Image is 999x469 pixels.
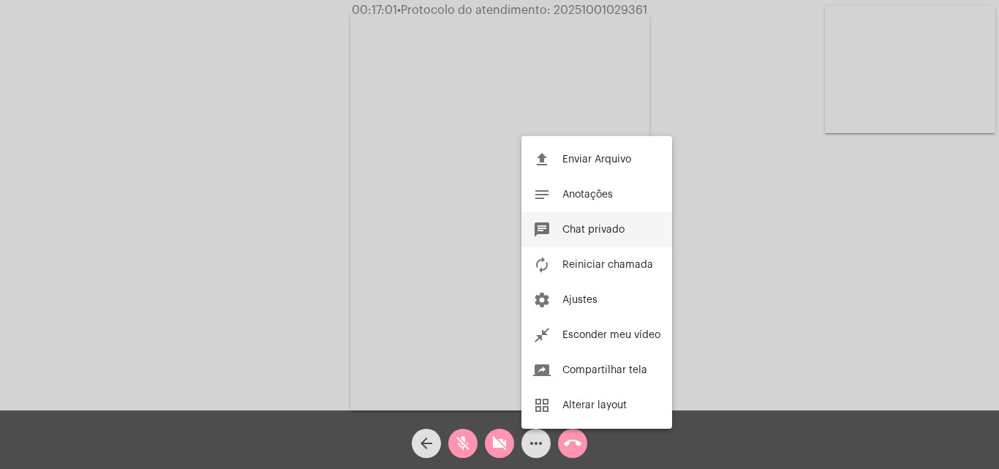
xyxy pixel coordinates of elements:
span: Enviar Arquivo [562,154,631,165]
span: Alterar layout [562,400,627,410]
mat-icon: screen_share [533,361,551,379]
span: Compartilhar tela [562,365,647,375]
span: Anotações [562,190,613,200]
mat-icon: close_fullscreen [533,326,551,344]
mat-icon: settings [533,291,551,309]
span: Ajustes [562,295,597,305]
mat-icon: grid_view [533,397,551,414]
span: Chat privado [562,225,625,235]
mat-icon: autorenew [533,256,551,274]
mat-icon: chat [533,221,551,239]
span: Reiniciar chamada [562,260,653,270]
mat-icon: file_upload [533,151,551,168]
span: Esconder meu vídeo [562,330,660,340]
mat-icon: notes [533,186,551,203]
